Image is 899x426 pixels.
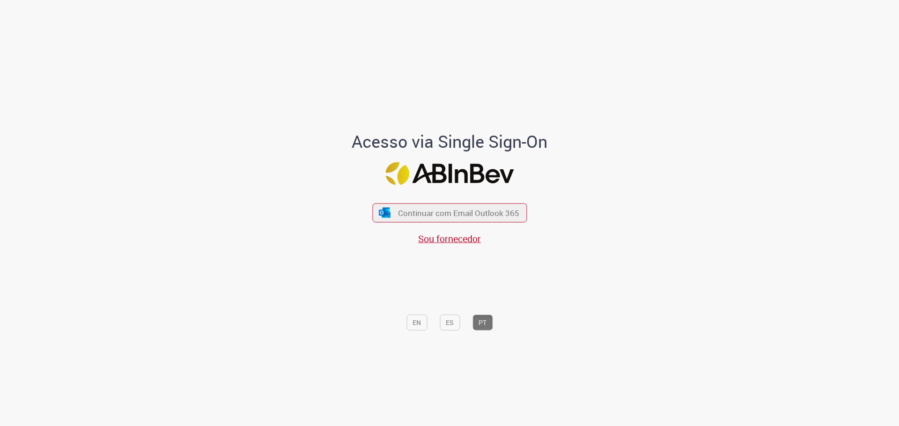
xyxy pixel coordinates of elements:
img: Logo ABInBev [385,162,514,185]
a: Sou fornecedor [418,232,481,245]
button: ES [440,314,460,330]
button: ícone Azure/Microsoft 360 Continuar com Email Outlook 365 [372,203,527,222]
h1: Acesso via Single Sign-On [320,132,580,151]
button: PT [472,314,493,330]
img: ícone Azure/Microsoft 360 [378,208,391,217]
span: Continuar com Email Outlook 365 [398,208,519,218]
button: EN [406,314,427,330]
